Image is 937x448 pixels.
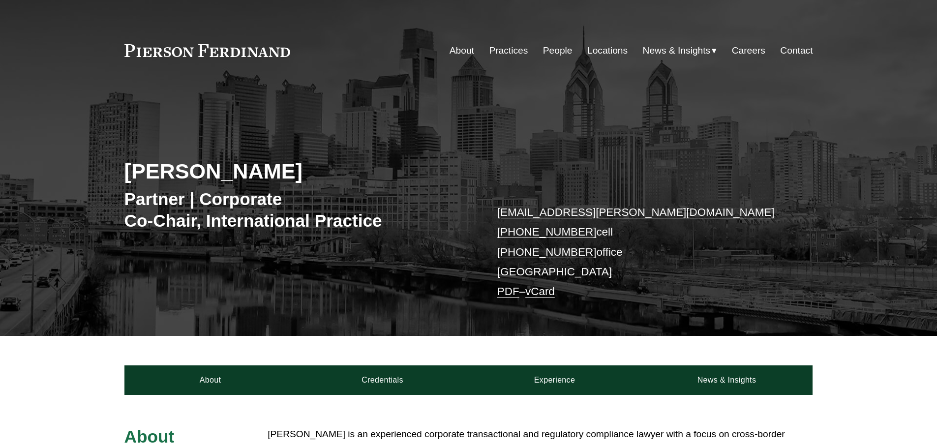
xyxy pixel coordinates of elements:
a: [EMAIL_ADDRESS][PERSON_NAME][DOMAIN_NAME] [497,206,775,218]
a: folder dropdown [643,41,717,60]
a: Locations [587,41,628,60]
a: Contact [780,41,813,60]
a: Experience [469,365,641,395]
a: News & Insights [640,365,813,395]
p: cell office [GEOGRAPHIC_DATA] – [497,203,784,302]
span: About [124,427,175,446]
a: About [450,41,474,60]
a: Credentials [297,365,469,395]
a: [PHONE_NUMBER] [497,246,597,258]
a: People [543,41,573,60]
a: PDF [497,285,519,298]
a: vCard [525,285,555,298]
h3: Partner | Corporate Co-Chair, International Practice [124,188,469,231]
span: News & Insights [643,42,711,60]
a: About [124,365,297,395]
a: Practices [489,41,528,60]
a: [PHONE_NUMBER] [497,226,597,238]
a: Careers [732,41,765,60]
h2: [PERSON_NAME] [124,158,469,184]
